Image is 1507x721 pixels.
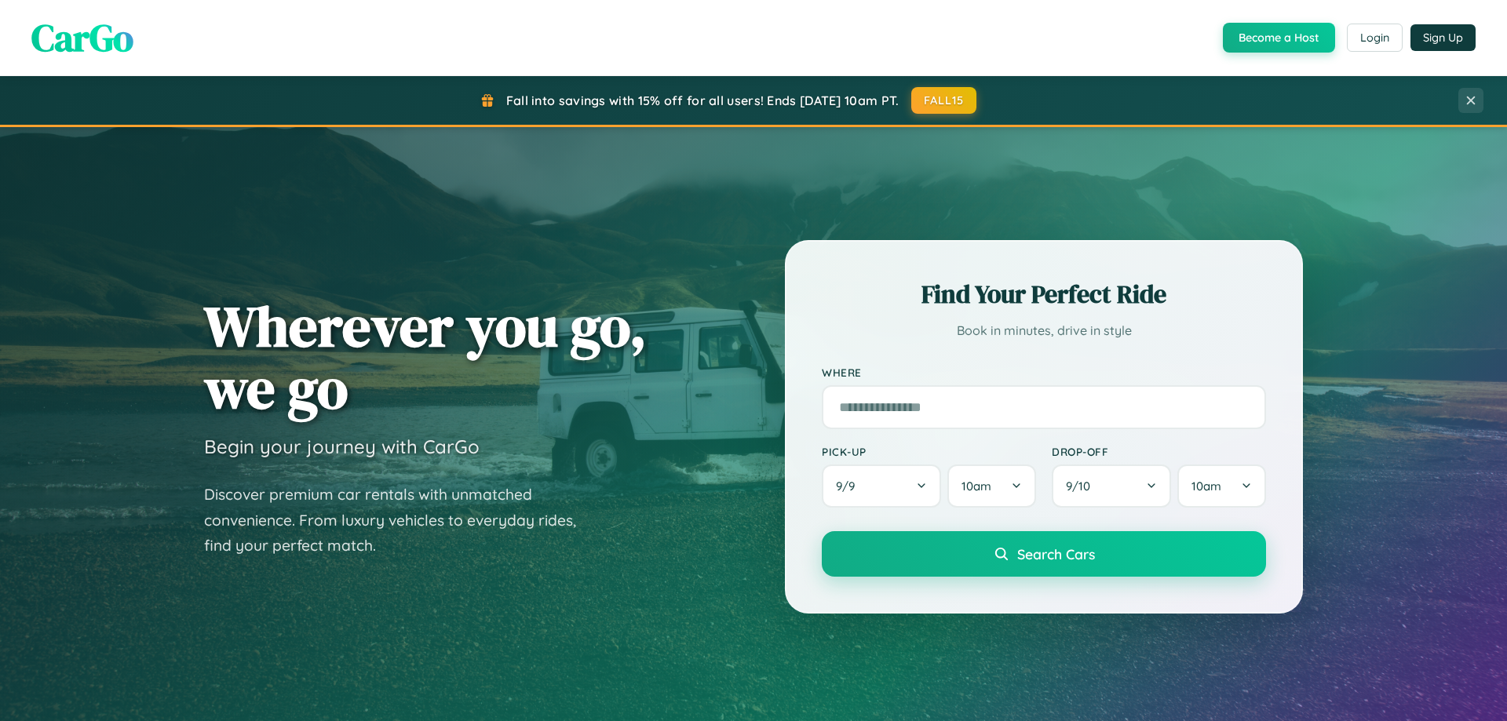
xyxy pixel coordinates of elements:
[1052,445,1266,458] label: Drop-off
[1177,464,1266,508] button: 10am
[822,445,1036,458] label: Pick-up
[822,464,941,508] button: 9/9
[204,482,597,559] p: Discover premium car rentals with unmatched convenience. From luxury vehicles to everyday rides, ...
[1052,464,1171,508] button: 9/10
[506,93,899,108] span: Fall into savings with 15% off for all users! Ends [DATE] 10am PT.
[947,464,1036,508] button: 10am
[1223,23,1335,53] button: Become a Host
[1066,479,1098,493] span: 9 / 10
[822,366,1266,379] label: Where
[1191,479,1221,493] span: 10am
[911,87,977,114] button: FALL15
[822,277,1266,311] h2: Find Your Perfect Ride
[1410,24,1476,51] button: Sign Up
[1347,24,1403,52] button: Login
[204,435,480,458] h3: Begin your journey with CarGo
[822,531,1266,577] button: Search Cars
[822,319,1266,342] p: Book in minutes, drive in style
[836,479,863,493] span: 9 / 9
[1017,545,1095,563] span: Search Cars
[961,479,991,493] span: 10am
[31,12,133,64] span: CarGo
[204,295,647,419] h1: Wherever you go, we go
